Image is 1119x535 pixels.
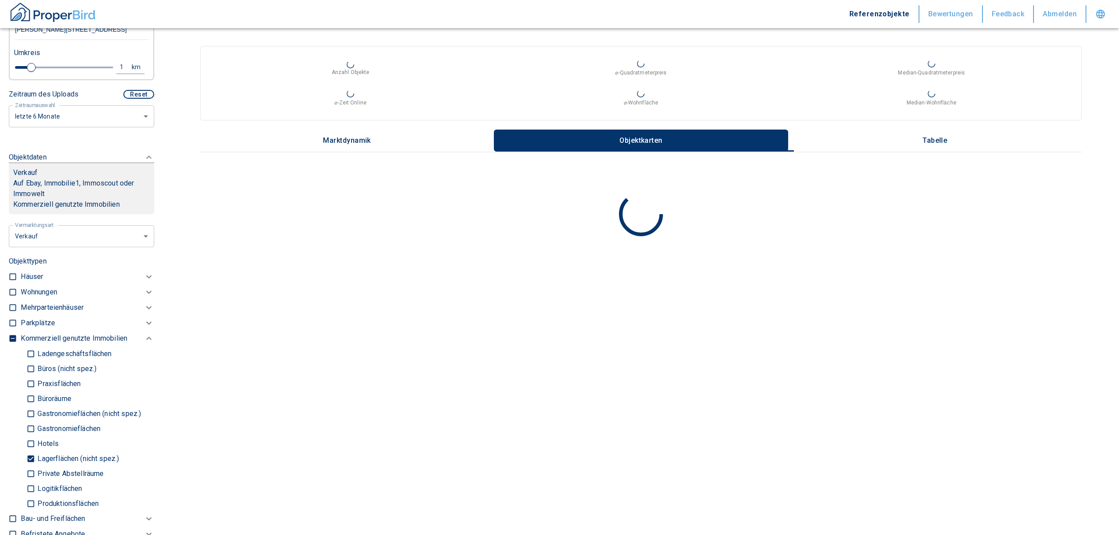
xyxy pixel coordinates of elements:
button: 1km [116,61,145,74]
div: Kommerziell genutzte Immobilien [21,331,154,346]
div: letzte 6 Monate [9,224,154,248]
button: Reset [123,90,154,99]
p: ⌀-Zeit Online [334,99,366,107]
p: Gastronomieflächen (nicht spez.) [35,410,141,417]
div: 1 [119,62,134,73]
p: Praxisflächen [35,380,81,387]
p: Produktionsflächen [35,500,99,507]
div: letzte 6 Monate [9,104,154,128]
p: Tabelle [913,137,957,145]
p: Anzahl Objekte [332,68,370,76]
p: Kommerziell genutzte Immobilien [13,199,150,210]
p: Wohnungen [21,287,57,297]
p: Objektdaten [9,152,47,163]
p: Lagerflächen (nicht spez.) [35,455,119,462]
p: ⌀-Quadratmeterpreis [615,69,667,77]
p: Gastronomieflächen [35,425,100,432]
p: Parkplätze [21,318,55,328]
p: Private Abstellräume [35,470,104,477]
div: Parkplätze [21,316,154,331]
p: Umkreis [14,48,40,58]
button: Referenzobjekte [841,5,919,23]
button: Bewertungen [919,5,983,23]
button: Feedback [983,5,1034,23]
div: Bau- und Freiflächen [21,511,154,527]
p: Median-Wohnfläche [907,99,956,107]
p: Median-Quadratmeterpreis [898,69,965,77]
p: Kommerziell genutzte Immobilien [21,333,127,344]
div: Wohnungen [21,285,154,300]
div: ObjektdatenVerkaufAuf Ebay, Immobilie1, Immoscout oder ImmoweltKommerziell genutzte Immobilien [9,143,154,223]
button: ProperBird Logo and Home Button [9,1,97,27]
p: Häuser [21,271,43,282]
div: Häuser [21,269,154,285]
p: Ladengeschäftsflächen [35,350,111,357]
button: Abmelden [1034,5,1086,23]
p: Objektkarten [619,137,663,145]
p: Marktdynamik [323,137,371,145]
p: Objekttypen [9,256,154,267]
p: ⌀-Wohnfläche [624,99,658,107]
p: Büroräume [35,395,71,402]
img: ProperBird Logo and Home Button [9,1,97,23]
p: Hotels [35,440,59,447]
div: km [134,62,142,73]
p: Büros (nicht spez.) [35,365,96,372]
p: Logitikflächen [35,485,82,492]
p: Auf Ebay, Immobilie1, Immoscout oder Immowelt [13,178,150,199]
p: Verkauf [13,167,37,178]
p: Zeitraum des Uploads [9,89,78,100]
input: Adresse ändern [14,20,149,40]
p: Mehrparteienhäuser [21,302,84,313]
div: Mehrparteienhäuser [21,300,154,316]
p: Bau- und Freiflächen [21,513,85,524]
div: wrapped label tabs example [200,130,1082,152]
